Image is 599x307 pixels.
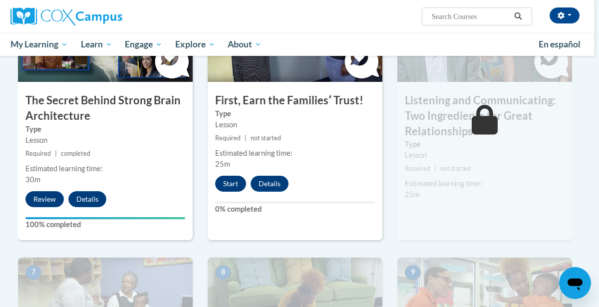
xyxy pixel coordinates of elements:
span: My Learning [10,38,68,50]
label: Type [405,139,565,150]
span: 8 [215,265,231,280]
div: Lesson [25,135,185,146]
span: 25m [405,190,420,199]
input: Search Courses [431,10,511,22]
button: Details [251,176,289,192]
button: Account Settings [550,7,580,23]
div: Lesson [405,150,565,161]
div: Main menu [3,33,587,56]
span: | [245,134,247,142]
label: Type [215,108,375,119]
span: Explore [175,38,215,50]
h3: The Secret Behind Strong Brain Architecture [18,93,193,124]
span: 30m [25,175,40,184]
span: About [228,38,262,50]
div: Estimated learning time: [405,178,565,189]
span: not started [251,134,281,142]
span: | [55,150,57,157]
span: Required [215,134,241,142]
span: 9 [405,265,421,280]
label: 100% completed [25,219,185,230]
a: Learn [74,33,119,56]
button: Search [511,10,526,22]
h3: First, Earn the Familiesʹ Trust! [208,93,382,108]
a: Engage [118,33,169,56]
iframe: Button to launch messaging window [559,267,591,299]
div: Lesson [215,119,375,130]
div: Your progress [25,217,185,219]
button: Details [68,191,106,207]
span: Learn [81,38,112,50]
div: Estimated learning time: [215,148,375,159]
a: En español [532,34,587,55]
div: Estimated learning time: [25,163,185,174]
button: Start [215,176,246,192]
span: | [434,165,436,172]
a: Cox Campus [10,7,190,25]
span: Required [405,165,430,172]
span: 25m [215,160,230,168]
span: not started [440,165,471,172]
span: Required [25,150,51,157]
span: completed [61,150,90,157]
span: Engage [125,38,162,50]
a: Explore [169,33,222,56]
span: En español [539,39,581,49]
a: About [222,33,269,56]
label: Type [25,124,185,135]
a: My Learning [4,33,74,56]
label: 0% completed [215,204,375,215]
button: Review [25,191,64,207]
span: 7 [25,265,41,280]
img: Cox Campus [10,7,122,25]
h3: Listening and Communicating: Two Ingredients for Great Relationships [397,93,572,139]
